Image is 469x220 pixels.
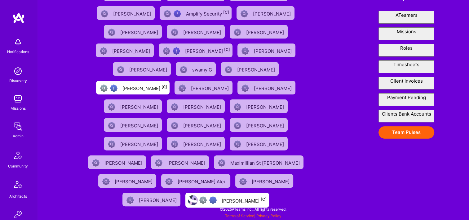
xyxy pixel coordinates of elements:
a: Not Scrubbed[PERSON_NAME] [164,134,227,153]
a: Not Scrubbed[PERSON_NAME] [227,116,290,134]
img: Not fully vetted [164,10,171,17]
div: [PERSON_NAME] [191,84,230,92]
img: Not Scrubbed [171,140,178,148]
img: Not Scrubbed [165,178,173,185]
div: Notifications [7,48,29,55]
div: [PERSON_NAME] [183,28,222,36]
a: Not Scrubbed[PERSON_NAME] [86,153,148,172]
img: Not Scrubbed [126,196,134,204]
img: Not Scrubbed [108,103,115,111]
sup: [C] [224,47,230,52]
img: Not Scrubbed [108,29,115,36]
a: User AvatarNot fully vettedHigh Potential User[PERSON_NAME][C] [183,190,272,210]
a: Not Scrubbed[PERSON_NAME] [164,116,227,134]
img: bell [12,36,24,48]
img: Not Scrubbed [218,159,225,167]
div: [PERSON_NAME] [254,84,293,92]
img: Not Scrubbed [108,122,115,129]
img: User Avatar [188,195,198,205]
button: Payment Pending [378,93,434,106]
a: Not Scrubbed[PERSON_NAME] [234,4,297,22]
img: Not Scrubbed [234,103,241,111]
sup: [C] [223,10,229,15]
img: Not Scrubbed [179,85,186,92]
img: High Potential User [174,10,181,17]
div: [PERSON_NAME] [115,177,154,185]
div: Missions [11,105,26,112]
img: Community [11,148,25,163]
div: [PERSON_NAME] [113,9,152,17]
img: Not Scrubbed [108,140,115,148]
div: [PERSON_NAME] [122,84,167,92]
button: Clients Bank Accounts [378,110,434,122]
div: © 2025 ATeams Inc., All rights reserved. [37,201,469,217]
a: Not Scrubbed[PERSON_NAME] [101,134,164,153]
img: Not Scrubbed [171,103,178,111]
div: [PERSON_NAME] [183,140,222,148]
sup: [C] [261,197,267,202]
img: Not fully vetted [163,47,170,55]
img: Not Scrubbed [241,10,248,17]
a: Not Scrubbed[PERSON_NAME] [164,97,227,116]
a: Not Scrubbed[PERSON_NAME] [227,22,290,41]
div: [PERSON_NAME] [120,140,159,148]
div: Amplify Security [186,9,229,17]
div: Architects [9,193,27,199]
a: Not Scrubbed[PERSON_NAME] [94,4,157,22]
img: Not fully vetted [100,85,108,92]
button: Missions [378,27,434,40]
a: Not Scrubbed[PERSON_NAME] [233,172,296,190]
a: Not Scrubbed[PERSON_NAME] [227,97,290,116]
a: Not Scrubbed[PERSON_NAME] [101,97,164,116]
div: [PERSON_NAME] [253,9,292,17]
a: Not Scrubbed[PERSON_NAME] Aleu [159,172,233,190]
div: [PERSON_NAME] [183,121,222,129]
a: Not Scrubbed[PERSON_NAME] [96,172,159,190]
img: Not Scrubbed [234,29,241,36]
img: High Potential User [173,47,180,55]
a: Not fully vettedHigh Potential UserAmplify Security[C] [157,4,234,22]
div: [PERSON_NAME] [167,158,206,166]
a: Privacy Policy [256,213,281,218]
div: [PERSON_NAME] [246,140,285,148]
div: [PERSON_NAME] [185,46,230,54]
div: [PERSON_NAME] [120,121,159,129]
a: Not Scrubbed[PERSON_NAME] [227,134,290,153]
div: [PERSON_NAME] [246,28,285,36]
img: logo [12,12,25,24]
img: Not Scrubbed [225,66,232,73]
img: Not Scrubbed [102,178,110,185]
a: Not Scrubbed[PERSON_NAME] [120,190,183,210]
div: [PERSON_NAME] [237,65,276,73]
div: [PERSON_NAME] [246,121,285,129]
img: Not Scrubbed [241,85,249,92]
a: Not Scrubbed[PERSON_NAME] [235,78,298,97]
a: Not Scrubbed[PERSON_NAME] [148,153,211,172]
img: High Potential User [110,85,117,92]
div: [PERSON_NAME] [222,196,267,204]
div: [PERSON_NAME] [252,177,291,185]
a: Not Scrubbedswamy G [173,60,218,78]
div: swamy G [192,65,213,73]
img: Not Scrubbed [171,29,178,36]
div: [PERSON_NAME] [104,158,144,166]
div: Admin [13,133,24,139]
div: [PERSON_NAME] [183,102,222,110]
img: Not Scrubbed [100,47,107,55]
span: | [225,213,281,218]
div: [PERSON_NAME] [254,46,293,54]
img: Not Scrubbed [101,10,108,17]
a: Not fully vettedHigh Potential User[PERSON_NAME][C] [156,41,235,60]
img: High Potential User [209,196,217,204]
a: Not Scrubbed[PERSON_NAME] [172,78,235,97]
div: [PERSON_NAME] [120,102,159,110]
img: Not Scrubbed [117,66,124,73]
div: [PERSON_NAME] [246,102,285,110]
img: Not Scrubbed [234,140,241,148]
img: Architects [11,178,25,193]
button: Roles [378,44,434,57]
button: Timesheets [378,60,434,73]
a: Not Scrubbed[PERSON_NAME] [164,22,227,41]
div: [PERSON_NAME] [112,46,151,54]
div: Discovery [9,77,27,84]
